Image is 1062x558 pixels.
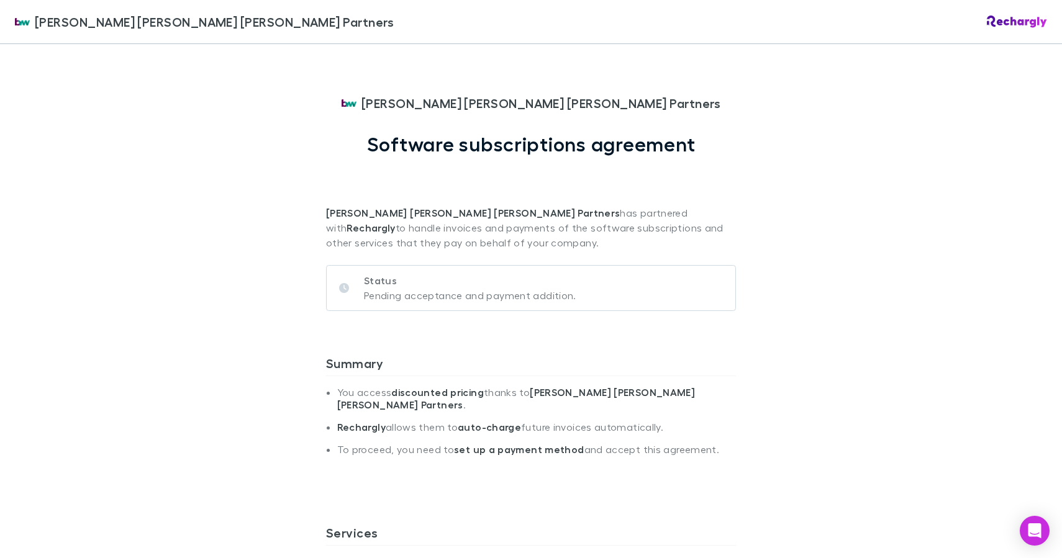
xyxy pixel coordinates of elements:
strong: Rechargly [337,421,386,433]
strong: auto-charge [458,421,521,433]
li: You access thanks to . [337,386,736,421]
img: Brewster Walsh Waters Partners's Logo [342,96,356,110]
span: [PERSON_NAME] [PERSON_NAME] [PERSON_NAME] Partners [35,12,394,31]
div: Open Intercom Messenger [1020,516,1050,546]
p: Status [364,273,576,288]
li: To proceed, you need to and accept this agreement. [337,443,736,466]
strong: [PERSON_NAME] [PERSON_NAME] [PERSON_NAME] Partners [337,386,696,411]
strong: discounted pricing [391,386,484,398]
span: [PERSON_NAME] [PERSON_NAME] [PERSON_NAME] Partners [361,94,720,112]
li: allows them to future invoices automatically. [337,421,736,443]
h3: Services [326,525,736,545]
strong: Rechargly [347,222,395,234]
strong: [PERSON_NAME] [PERSON_NAME] [PERSON_NAME] Partners [326,207,620,219]
p: has partnered with to handle invoices and payments of the software subscriptions and other servic... [326,156,736,250]
strong: set up a payment method [454,443,584,456]
img: Brewster Walsh Waters Partners's Logo [15,14,30,29]
h3: Summary [326,356,736,376]
img: Rechargly Logo [987,16,1047,28]
h1: Software subscriptions agreement [367,132,696,156]
p: Pending acceptance and payment addition. [364,288,576,303]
